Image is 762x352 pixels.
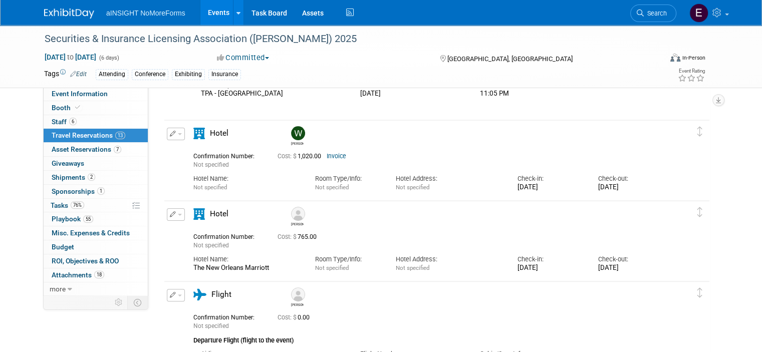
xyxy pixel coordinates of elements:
div: Room Type/Info: [315,174,381,183]
span: Shipments [52,173,95,181]
div: Johnny Bitar [291,301,304,307]
span: 7 [114,146,121,153]
span: Cost: $ [278,233,298,240]
span: Not specified [193,184,227,191]
div: TPA - [GEOGRAPHIC_DATA] [201,90,345,98]
img: Wilma Orozco [291,126,305,140]
span: Giveaways [52,159,84,167]
div: Insurance [208,69,241,80]
span: Budget [52,243,74,251]
td: Personalize Event Tab Strip [110,296,128,309]
span: Staff [52,118,77,126]
div: Conference [132,69,168,80]
span: [GEOGRAPHIC_DATA], [GEOGRAPHIC_DATA] [447,55,573,63]
a: Booth [44,101,148,115]
span: (6 days) [98,55,119,61]
div: Hotel Address: [396,255,502,264]
td: Toggle Event Tabs [128,296,148,309]
div: [DATE] [518,183,584,192]
i: Hotel [193,208,205,220]
div: Amanda Bellavance [291,221,304,226]
span: Hotel [210,129,228,138]
div: 11:05 PM [480,90,585,98]
span: 6 [69,118,77,125]
span: Not specified [396,264,429,271]
div: In-Person [682,54,705,62]
div: Exhibiting [172,69,205,80]
span: Not specified [193,242,229,249]
i: Booth reservation complete [75,105,80,110]
a: Search [630,5,676,22]
span: Not specified [193,322,229,329]
a: Edit [70,71,87,78]
span: Search [644,10,667,17]
a: ROI, Objectives & ROO [44,254,148,268]
span: [DATE] [DATE] [44,53,97,62]
a: Event Information [44,87,148,101]
div: Confirmation Number: [193,230,263,241]
a: Misc. Expenses & Credits [44,226,148,240]
span: Event Information [52,90,108,98]
img: Johnny Bitar [291,287,305,301]
div: Wilma Orozco [289,126,306,146]
div: Check-in: [518,255,584,264]
a: Attachments18 [44,268,148,282]
a: Asset Reservations7 [44,143,148,156]
div: Room Type/Info: [315,255,381,264]
span: Asset Reservations [52,145,121,153]
a: Playbook55 [44,212,148,226]
span: Travel Reservations [52,131,125,139]
i: Hotel [193,128,205,139]
i: Click and drag to move item [697,288,702,298]
i: Flight [193,289,206,300]
span: Playbook [52,215,93,223]
span: Not specified [315,264,348,271]
img: Eric Guimond [689,4,708,23]
span: Attachments [52,271,104,279]
span: Not specified [193,161,229,168]
span: Flight [211,290,231,299]
button: Committed [213,53,273,63]
a: Shipments2 [44,171,148,184]
div: [DATE] [360,90,465,98]
div: Securities & Insurance Licensing Association ([PERSON_NAME]) 2025 [41,30,649,48]
a: Budget [44,240,148,254]
a: Tasks76% [44,199,148,212]
span: Misc. Expenses & Credits [52,229,130,237]
span: Cost: $ [278,314,298,321]
td: Tags [44,69,87,80]
div: Hotel Name: [193,255,300,264]
a: Staff6 [44,115,148,129]
span: 55 [83,215,93,223]
div: Amanda Bellavance [289,207,306,226]
div: Confirmation Number: [193,311,263,321]
div: Check-out: [598,174,664,183]
span: Booth [52,104,82,112]
a: Travel Reservations13 [44,129,148,142]
span: 18 [94,271,104,278]
span: 765.00 [278,233,321,240]
div: Hotel Name: [193,174,300,183]
span: Sponsorships [52,187,105,195]
div: Departure Flight (flight to the event) [193,330,664,345]
span: to [66,53,75,61]
a: Giveaways [44,157,148,170]
span: 13 [115,132,125,139]
span: Tasks [51,201,84,209]
span: 0.00 [278,314,314,321]
span: more [50,285,66,293]
div: [DATE] [518,264,584,272]
span: Not specified [315,184,348,191]
span: Not specified [396,184,429,191]
a: Invoice [327,153,346,160]
div: Event Format [608,52,705,67]
div: Check-out: [598,255,664,264]
div: The New Orleans Marriott [193,264,300,272]
img: ExhibitDay [44,9,94,19]
span: ROI, Objectives & ROO [52,257,119,265]
div: Attending [96,69,128,80]
div: Event Rating [678,69,705,74]
span: 1,020.00 [278,153,325,160]
div: Check-in: [518,174,584,183]
span: 2 [88,173,95,181]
